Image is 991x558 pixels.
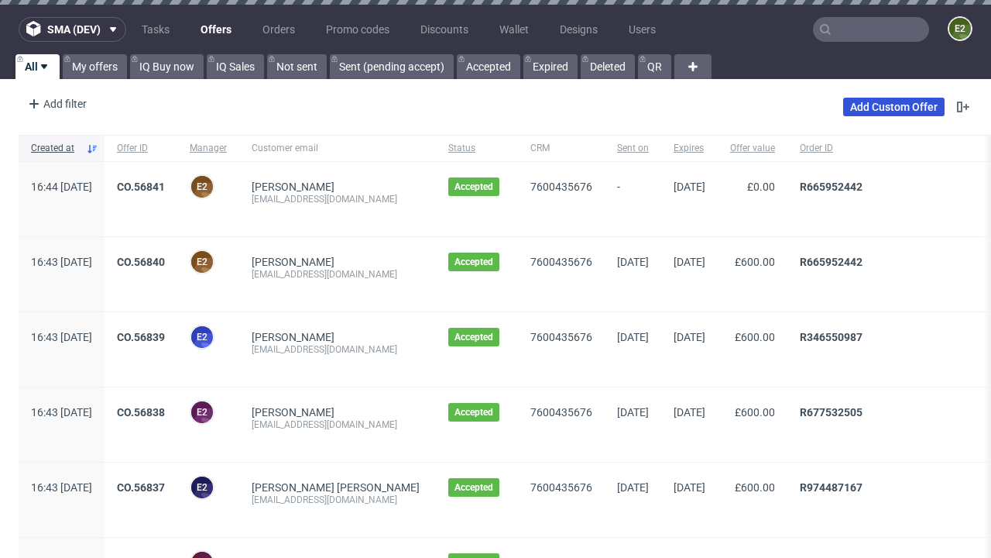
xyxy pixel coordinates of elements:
[617,406,649,418] span: [DATE]
[674,181,705,193] span: [DATE]
[550,17,607,42] a: Designs
[674,256,705,268] span: [DATE]
[15,54,60,79] a: All
[31,331,92,343] span: 16:43 [DATE]
[619,17,665,42] a: Users
[454,481,493,494] span: Accepted
[252,331,334,343] a: [PERSON_NAME]
[191,401,213,423] figcaption: e2
[47,24,101,35] span: sma (dev)
[252,193,423,205] div: [EMAIL_ADDRESS][DOMAIN_NAME]
[191,477,213,498] figcaption: e2
[252,481,420,494] a: [PERSON_NAME] [PERSON_NAME]
[747,181,775,193] span: £0.00
[674,481,705,494] span: [DATE]
[617,181,649,218] span: -
[252,406,334,418] a: [PERSON_NAME]
[117,256,165,268] a: CO.56840
[117,142,165,155] span: Offer ID
[617,331,649,343] span: [DATE]
[530,406,592,418] a: 7600435676
[800,331,862,343] a: R346550987
[674,331,705,343] span: [DATE]
[31,481,92,494] span: 16:43 [DATE]
[252,418,423,431] div: [EMAIL_ADDRESS][DOMAIN_NAME]
[523,54,578,79] a: Expired
[252,343,423,356] div: [EMAIL_ADDRESS][DOMAIN_NAME]
[735,331,775,343] span: £600.00
[800,181,862,193] a: R665952442
[800,481,862,494] a: R974487167
[190,142,227,155] span: Manager
[191,326,213,348] figcaption: e2
[191,251,213,273] figcaption: e2
[638,54,671,79] a: QR
[63,54,127,79] a: My offers
[530,181,592,193] a: 7600435676
[252,494,423,506] div: [EMAIL_ADDRESS][DOMAIN_NAME]
[530,142,592,155] span: CRM
[117,406,165,418] a: CO.56838
[31,142,80,155] span: Created at
[530,256,592,268] a: 7600435676
[800,406,862,418] a: R677532505
[454,331,493,343] span: Accepted
[448,142,506,155] span: Status
[253,17,304,42] a: Orders
[132,17,179,42] a: Tasks
[317,17,399,42] a: Promo codes
[31,181,92,193] span: 16:44 [DATE]
[117,331,165,343] a: CO.56839
[454,406,493,418] span: Accepted
[800,142,966,155] span: Order ID
[617,481,649,494] span: [DATE]
[949,18,971,40] figcaption: e2
[19,17,126,42] button: sma (dev)
[530,481,592,494] a: 7600435676
[617,142,649,155] span: Sent on
[800,256,862,268] a: R665952442
[617,256,649,268] span: [DATE]
[130,54,204,79] a: IQ Buy now
[581,54,635,79] a: Deleted
[674,142,705,155] span: Expires
[411,17,478,42] a: Discounts
[490,17,538,42] a: Wallet
[454,256,493,268] span: Accepted
[674,406,705,418] span: [DATE]
[730,142,775,155] span: Offer value
[207,54,264,79] a: IQ Sales
[330,54,454,79] a: Sent (pending accept)
[31,406,92,418] span: 16:43 [DATE]
[735,256,775,268] span: £600.00
[191,17,241,42] a: Offers
[31,256,92,268] span: 16:43 [DATE]
[252,181,334,193] a: [PERSON_NAME]
[191,176,213,198] figcaption: e2
[735,481,775,494] span: £600.00
[252,142,423,155] span: Customer email
[735,406,775,418] span: £600.00
[267,54,327,79] a: Not sent
[454,181,493,193] span: Accepted
[457,54,520,79] a: Accepted
[117,481,165,494] a: CO.56837
[252,268,423,281] div: [EMAIL_ADDRESS][DOMAIN_NAME]
[22,91,90,116] div: Add filter
[843,98,945,116] a: Add Custom Offer
[252,256,334,268] a: [PERSON_NAME]
[530,331,592,343] a: 7600435676
[117,181,165,193] a: CO.56841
